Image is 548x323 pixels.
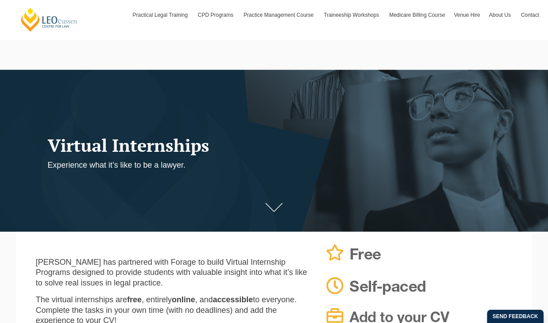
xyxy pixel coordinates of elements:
a: Practice Management Course [239,2,319,28]
a: Contact [517,2,544,28]
a: About Us [484,2,516,28]
a: Medicare Billing Course [385,2,450,28]
p: [PERSON_NAME] has partnered with Forage to build Virtual Internship Programs designed to provide ... [36,257,308,288]
a: Practical Legal Training [128,2,194,28]
strong: online [172,295,195,304]
a: [PERSON_NAME] Centre for Law [20,7,79,32]
strong: accessible [213,295,253,304]
a: Venue Hire [450,2,484,28]
h1: Virtual Internships [48,135,364,155]
a: Traineeship Workshops [319,2,385,28]
strong: free [127,295,142,304]
p: Experience what it’s like to be a lawyer. [48,160,364,170]
iframe: LiveChat chat widget [489,264,526,301]
a: CPD Programs [193,2,239,28]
